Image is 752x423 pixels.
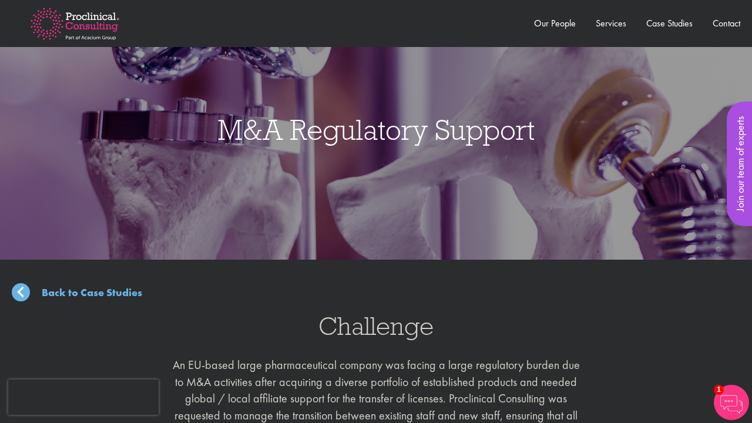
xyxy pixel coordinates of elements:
h3: Challenge [12,313,740,339]
a: Case Studies [646,17,693,29]
span: M&A Regulatory Support [218,112,535,147]
p: Back to Case Studies [42,285,142,300]
span: 1 [714,385,724,395]
a: Services [596,17,626,29]
a: Contact [713,17,740,29]
img: Chatbot [714,385,749,420]
iframe: reCAPTCHA [8,380,159,415]
a: Our People [534,17,576,29]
